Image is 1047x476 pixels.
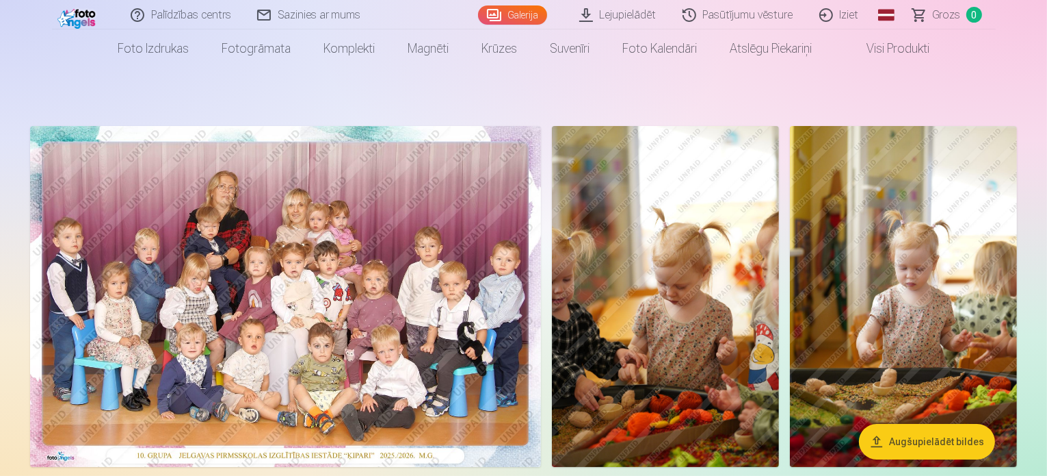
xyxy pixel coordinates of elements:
button: Augšupielādēt bildes [859,424,995,460]
a: Atslēgu piekariņi [713,29,828,68]
a: Fotogrāmata [205,29,307,68]
a: Foto izdrukas [101,29,205,68]
img: /fa1 [57,5,99,29]
a: Visi produkti [828,29,946,68]
a: Komplekti [307,29,391,68]
span: Grozs [933,7,961,23]
span: 0 [966,7,982,23]
a: Galerija [478,5,547,25]
a: Suvenīri [533,29,606,68]
a: Foto kalendāri [606,29,713,68]
a: Magnēti [391,29,465,68]
a: Krūzes [465,29,533,68]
